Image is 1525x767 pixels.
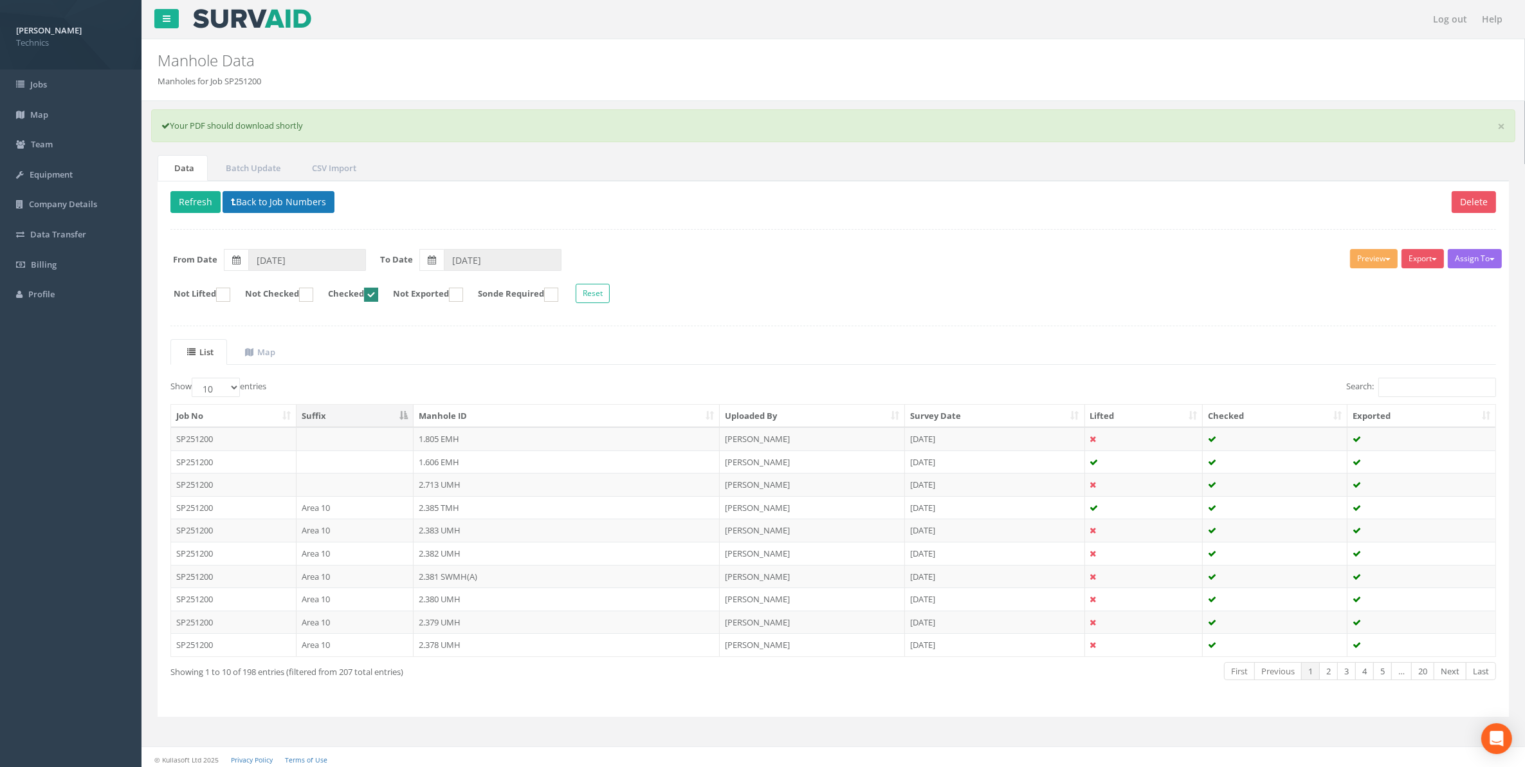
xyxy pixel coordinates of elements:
select: Showentries [192,378,240,397]
td: 2.385 TMH [414,496,720,519]
a: 20 [1411,662,1434,681]
span: Team [31,138,53,150]
label: Checked [315,288,378,302]
a: CSV Import [295,155,370,181]
small: © Kullasoft Ltd 2025 [154,755,219,764]
a: Batch Update [209,155,294,181]
td: 2.382 UMH [414,542,720,565]
td: 2.383 UMH [414,519,720,542]
td: Area 10 [297,565,414,588]
td: SP251200 [171,427,297,450]
a: Previous [1254,662,1302,681]
a: Next [1434,662,1466,681]
th: Lifted: activate to sort column ascending [1085,405,1203,428]
td: SP251200 [171,519,297,542]
span: Billing [31,259,57,270]
li: Manholes for Job SP251200 [158,75,261,88]
a: List [170,339,227,365]
input: Search: [1378,378,1496,397]
td: SP251200 [171,587,297,611]
label: To Date [381,254,414,266]
a: 3 [1337,662,1356,681]
h2: Manhole Data [158,52,1281,69]
th: Suffix: activate to sort column descending [297,405,414,428]
button: Delete [1452,191,1496,213]
td: [DATE] [905,473,1085,496]
a: Map [228,339,289,365]
td: [PERSON_NAME] [720,565,905,588]
input: To Date [444,249,562,271]
label: Search: [1346,378,1496,397]
td: [DATE] [905,611,1085,634]
td: 2.713 UMH [414,473,720,496]
strong: [PERSON_NAME] [16,24,82,36]
td: [DATE] [905,427,1085,450]
th: Job No: activate to sort column ascending [171,405,297,428]
a: 5 [1373,662,1392,681]
div: Your PDF should download shortly [151,109,1515,142]
span: Technics [16,37,125,49]
td: [DATE] [905,633,1085,656]
td: [DATE] [905,519,1085,542]
label: Not Exported [380,288,463,302]
a: 2 [1319,662,1338,681]
td: SP251200 [171,611,297,634]
td: SP251200 [171,633,297,656]
td: [PERSON_NAME] [720,427,905,450]
td: Area 10 [297,587,414,611]
span: Company Details [29,198,97,210]
a: [PERSON_NAME] Technics [16,21,125,48]
td: [PERSON_NAME] [720,611,905,634]
button: Preview [1350,249,1398,268]
td: SP251200 [171,473,297,496]
td: [DATE] [905,587,1085,611]
td: [DATE] [905,450,1085,474]
div: Showing 1 to 10 of 198 entries (filtered from 207 total entries) [170,661,711,678]
button: Export [1402,249,1444,268]
a: Privacy Policy [231,755,273,764]
td: Area 10 [297,496,414,519]
a: Terms of Use [285,755,327,764]
td: [PERSON_NAME] [720,633,905,656]
label: Show entries [170,378,266,397]
td: Area 10 [297,542,414,565]
td: Area 10 [297,611,414,634]
td: [PERSON_NAME] [720,542,905,565]
label: From Date [174,254,218,266]
a: × [1497,120,1505,133]
input: From Date [248,249,366,271]
td: SP251200 [171,542,297,565]
td: Area 10 [297,519,414,542]
td: [PERSON_NAME] [720,473,905,496]
label: Sonde Required [465,288,558,302]
a: … [1391,662,1412,681]
td: 1.606 EMH [414,450,720,474]
span: Equipment [30,169,73,180]
td: [DATE] [905,565,1085,588]
span: Jobs [30,79,47,90]
td: [DATE] [905,496,1085,519]
div: Open Intercom Messenger [1481,723,1512,754]
th: Exported: activate to sort column ascending [1347,405,1495,428]
button: Refresh [170,191,221,213]
uib-tab-heading: List [187,346,214,358]
a: Data [158,155,208,181]
td: SP251200 [171,496,297,519]
td: 2.379 UMH [414,611,720,634]
td: 2.381 SWMH(A) [414,565,720,588]
span: Data Transfer [30,228,86,240]
th: Manhole ID: activate to sort column ascending [414,405,720,428]
a: 1 [1301,662,1320,681]
td: SP251200 [171,450,297,474]
td: [PERSON_NAME] [720,519,905,542]
td: [PERSON_NAME] [720,450,905,474]
a: Last [1466,662,1496,681]
td: [DATE] [905,542,1085,565]
a: First [1224,662,1255,681]
td: Area 10 [297,633,414,656]
span: Map [30,109,48,120]
td: SP251200 [171,565,297,588]
a: 4 [1355,662,1374,681]
button: Assign To [1448,249,1502,268]
uib-tab-heading: Map [245,346,275,358]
